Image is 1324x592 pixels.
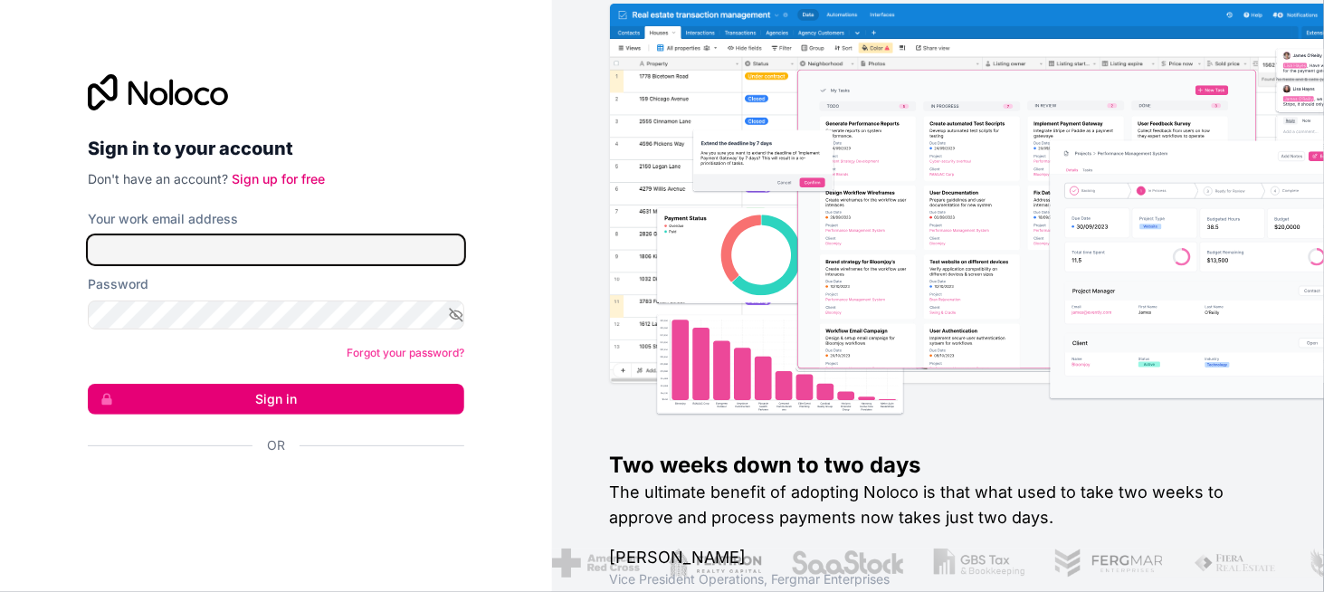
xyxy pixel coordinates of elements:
input: Password [88,301,464,329]
label: Password [88,275,148,293]
a: Forgot your password? [347,346,464,359]
h2: Sign in to your account [88,132,464,165]
h1: Two weeks down to two days [610,451,1266,480]
span: Don't have an account? [88,171,228,186]
img: /assets/american-red-cross-BAupjrZR.png [549,549,637,578]
input: Email address [88,235,464,264]
span: Or [267,436,285,454]
h2: The ultimate benefit of adopting Noloco is that what used to take two weeks to approve and proces... [610,480,1266,530]
a: Sign up for free [232,171,325,186]
button: Sign in [88,384,464,415]
h1: Vice President Operations , Fergmar Enterprises [610,570,1266,588]
iframe: Sign in with Google Button [79,474,459,514]
h1: [PERSON_NAME] [610,545,1266,570]
label: Your work email address [88,210,238,228]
